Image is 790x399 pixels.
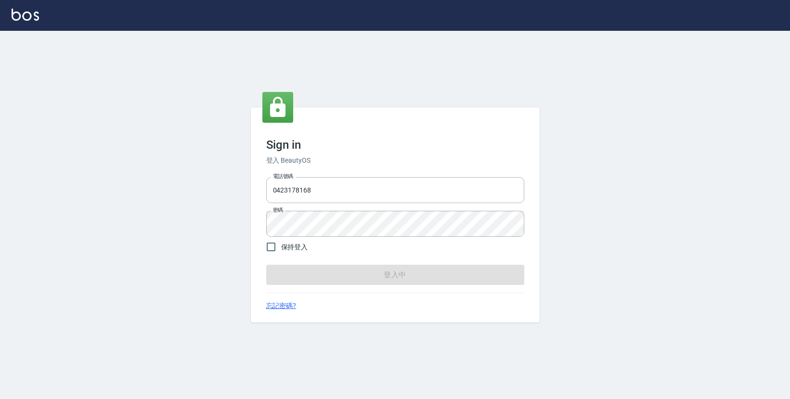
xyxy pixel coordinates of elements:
[266,138,524,152] h3: Sign in
[273,206,283,214] label: 密碼
[12,9,39,21] img: Logo
[281,242,308,252] span: 保持登入
[266,155,524,166] h6: 登入 BeautyOS
[266,301,297,311] a: 忘記密碼?
[273,173,293,180] label: 電話號碼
